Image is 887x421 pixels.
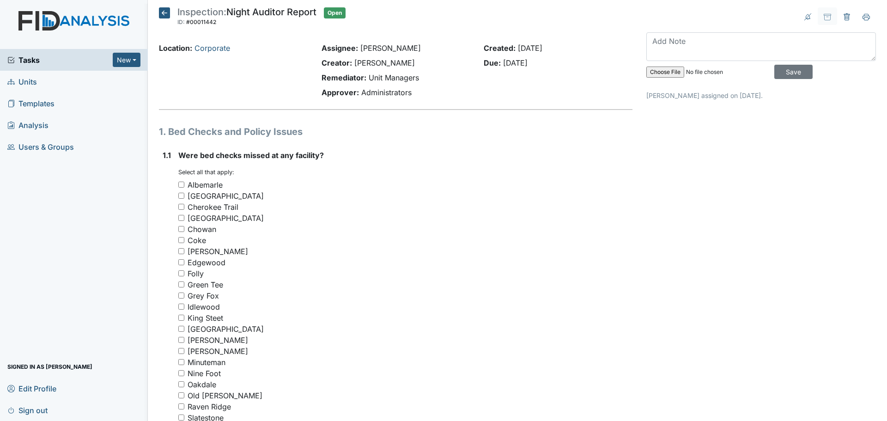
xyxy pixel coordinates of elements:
div: Oakdale [188,379,216,390]
span: Administrators [361,88,412,97]
input: Green Tee [178,281,184,287]
div: Albemarle [188,179,223,190]
div: Nine Foot [188,368,221,379]
button: New [113,53,140,67]
div: Idlewood [188,301,220,312]
input: Minuteman [178,359,184,365]
input: [GEOGRAPHIC_DATA] [178,326,184,332]
span: [PERSON_NAME] [354,58,415,67]
input: Chowan [178,226,184,232]
span: Signed in as [PERSON_NAME] [7,360,92,374]
div: [GEOGRAPHIC_DATA] [188,323,264,335]
span: Analysis [7,118,49,132]
input: Grey Fox [178,293,184,299]
div: Old [PERSON_NAME] [188,390,262,401]
input: Idlewood [178,304,184,310]
span: [DATE] [518,43,542,53]
input: Coke [178,237,184,243]
a: Tasks [7,55,113,66]
input: King Steet [178,315,184,321]
strong: Due: [484,58,501,67]
div: Minuteman [188,357,225,368]
div: Coke [188,235,206,246]
input: Old [PERSON_NAME] [178,392,184,398]
div: Green Tee [188,279,223,290]
span: [PERSON_NAME] [360,43,421,53]
div: [PERSON_NAME] [188,335,248,346]
div: King Steet [188,312,223,323]
strong: Assignee: [322,43,358,53]
span: ID: [177,18,185,25]
span: Sign out [7,403,48,417]
span: #00011442 [186,18,216,25]
div: Chowan [188,224,216,235]
span: Templates [7,96,55,110]
input: [PERSON_NAME] [178,248,184,254]
span: Were bed checks missed at any facility? [178,151,324,160]
div: Grey Fox [188,290,219,301]
span: Edit Profile [7,381,56,396]
span: Open [324,7,346,18]
input: [GEOGRAPHIC_DATA] [178,193,184,199]
input: [GEOGRAPHIC_DATA] [178,215,184,221]
strong: Approver: [322,88,359,97]
strong: Creator: [322,58,352,67]
input: Edgewood [178,259,184,265]
span: Users & Groups [7,140,74,154]
strong: Location: [159,43,192,53]
span: Unit Managers [369,73,419,82]
a: Corporate [194,43,230,53]
div: Folly [188,268,204,279]
input: Nine Foot [178,370,184,376]
input: Albemarle [178,182,184,188]
h1: 1. Bed Checks and Policy Issues [159,125,632,139]
input: Cherokee Trail [178,204,184,210]
span: [DATE] [503,58,528,67]
input: Oakdale [178,381,184,387]
label: 1.1 [163,150,171,161]
div: [PERSON_NAME] [188,346,248,357]
input: Save [774,65,813,79]
div: Raven Ridge [188,401,231,412]
div: [PERSON_NAME] [188,246,248,257]
strong: Remediator: [322,73,366,82]
p: [PERSON_NAME] assigned on [DATE]. [646,91,876,100]
div: Edgewood [188,257,225,268]
strong: Created: [484,43,516,53]
div: Night Auditor Report [177,7,316,28]
input: [PERSON_NAME] [178,337,184,343]
span: Units [7,74,37,89]
input: Slatestone [178,415,184,421]
input: [PERSON_NAME] [178,348,184,354]
div: Cherokee Trail [188,201,238,213]
div: [GEOGRAPHIC_DATA] [188,190,264,201]
input: Folly [178,270,184,276]
span: Inspection: [177,6,226,18]
div: [GEOGRAPHIC_DATA] [188,213,264,224]
input: Raven Ridge [178,403,184,409]
small: Select all that apply: [178,169,234,176]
